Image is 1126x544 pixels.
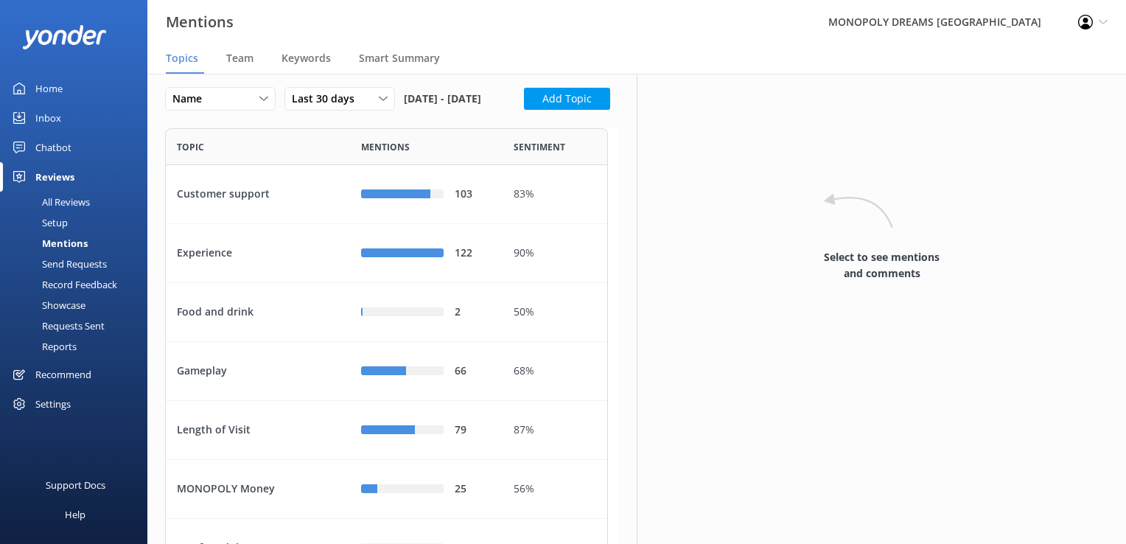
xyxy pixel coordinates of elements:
[281,51,331,66] span: Keywords
[9,315,147,336] a: Requests Sent
[524,88,610,110] button: Add Topic
[165,460,608,519] div: row
[35,133,71,162] div: Chatbot
[35,74,63,103] div: Home
[9,315,105,336] div: Requests Sent
[226,51,253,66] span: Team
[455,186,492,203] div: 103
[455,363,492,380] div: 66
[514,304,596,321] div: 50%
[404,87,481,111] span: [DATE] - [DATE]
[9,192,90,212] div: All Reviews
[166,165,350,224] div: Customer support
[22,25,107,49] img: yonder-white-logo.png
[9,254,107,274] div: Send Requests
[455,481,492,498] div: 25
[165,401,608,460] div: row
[65,500,85,529] div: Help
[292,91,363,107] span: Last 30 days
[35,360,91,389] div: Recommend
[514,140,565,154] span: Sentiment
[455,245,492,262] div: 122
[166,401,350,460] div: Length of Visit
[9,233,88,254] div: Mentions
[172,91,211,107] span: Name
[165,342,608,401] div: row
[165,165,608,224] div: row
[9,254,147,274] a: Send Requests
[9,212,147,233] a: Setup
[165,283,608,342] div: row
[514,245,596,262] div: 90%
[514,422,596,439] div: 87%
[9,336,147,357] a: Reports
[9,336,77,357] div: Reports
[165,224,608,283] div: row
[361,140,410,154] span: Mentions
[514,186,596,203] div: 83%
[359,51,440,66] span: Smart Summary
[35,389,71,419] div: Settings
[514,481,596,498] div: 56%
[166,283,350,342] div: Food and drink
[166,224,350,283] div: Experience
[9,212,68,233] div: Setup
[455,422,492,439] div: 79
[9,274,147,295] a: Record Feedback
[455,304,492,321] div: 2
[166,10,234,34] h3: Mentions
[177,140,204,154] span: Topic
[166,342,350,401] div: Gameplay
[35,103,61,133] div: Inbox
[514,363,596,380] div: 68%
[9,192,147,212] a: All Reviews
[9,295,85,315] div: Showcase
[166,460,350,519] div: MONOPOLY Money
[9,274,117,295] div: Record Feedback
[166,51,198,66] span: Topics
[46,470,105,500] div: Support Docs
[9,233,147,254] a: Mentions
[9,295,147,315] a: Showcase
[35,162,74,192] div: Reviews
